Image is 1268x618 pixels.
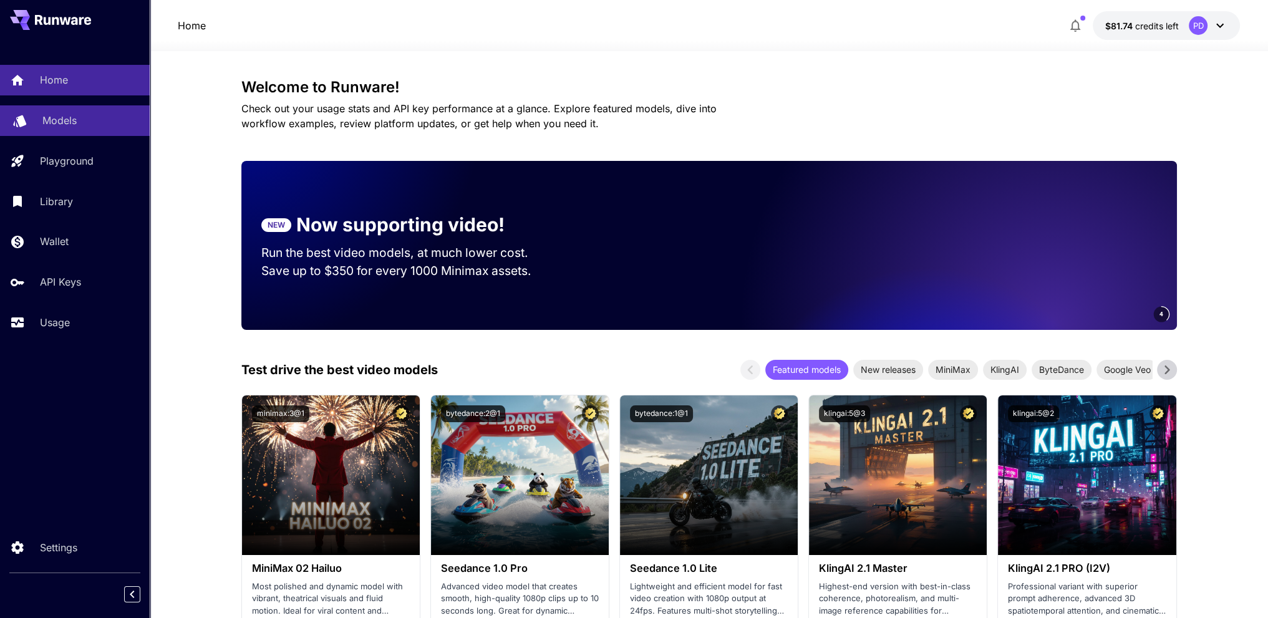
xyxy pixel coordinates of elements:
[630,581,788,617] p: Lightweight and efficient model for fast video creation with 1080p output at 24fps. Features mult...
[261,262,552,280] p: Save up to $350 for every 1000 Minimax assets.
[40,234,69,249] p: Wallet
[853,360,923,380] div: New releases
[1105,19,1179,32] div: $81.74311
[40,153,94,168] p: Playground
[1032,360,1091,380] div: ByteDance
[630,562,788,574] h3: Seedance 1.0 Lite
[582,405,599,422] button: Certified Model – Vetted for best performance and includes a commercial license.
[441,405,505,422] button: bytedance:2@1
[1008,405,1059,422] button: klingai:5@2
[983,363,1027,376] span: KlingAI
[819,562,977,574] h3: KlingAI 2.1 Master
[853,363,923,376] span: New releases
[133,583,150,606] div: Collapse sidebar
[1093,11,1240,40] button: $81.74311PD
[296,211,505,239] p: Now supporting video!
[441,562,599,574] h3: Seedance 1.0 Pro
[178,18,206,33] nav: breadcrumb
[771,405,788,422] button: Certified Model – Vetted for best performance and includes a commercial license.
[960,405,977,422] button: Certified Model – Vetted for best performance and includes a commercial license.
[765,360,848,380] div: Featured models
[819,405,870,422] button: klingai:5@3
[40,315,70,330] p: Usage
[241,79,1177,96] h3: Welcome to Runware!
[819,581,977,617] p: Highest-end version with best-in-class coherence, photorealism, and multi-image reference capabil...
[268,220,285,231] p: NEW
[983,360,1027,380] div: KlingAI
[241,102,717,130] span: Check out your usage stats and API key performance at a glance. Explore featured models, dive int...
[1032,363,1091,376] span: ByteDance
[1105,21,1135,31] span: $81.74
[1189,16,1208,35] div: PD
[40,72,68,87] p: Home
[765,363,848,376] span: Featured models
[252,562,410,574] h3: MiniMax 02 Hailuo
[1135,21,1179,31] span: credits left
[40,274,81,289] p: API Keys
[252,581,410,617] p: Most polished and dynamic model with vibrant, theatrical visuals and fluid motion. Ideal for vira...
[431,395,609,555] img: alt
[393,405,410,422] button: Certified Model – Vetted for best performance and includes a commercial license.
[1149,405,1166,422] button: Certified Model – Vetted for best performance and includes a commercial license.
[1008,562,1166,574] h3: KlingAI 2.1 PRO (I2V)
[40,540,77,555] p: Settings
[242,395,420,555] img: alt
[124,586,140,602] button: Collapse sidebar
[261,244,552,262] p: Run the best video models, at much lower cost.
[241,360,438,379] p: Test drive the best video models
[630,405,693,422] button: bytedance:1@1
[620,395,798,555] img: alt
[441,581,599,617] p: Advanced video model that creates smooth, high-quality 1080p clips up to 10 seconds long. Great f...
[40,194,73,209] p: Library
[928,363,978,376] span: MiniMax
[1096,360,1158,380] div: Google Veo
[809,395,987,555] img: alt
[928,360,978,380] div: MiniMax
[42,113,77,128] p: Models
[1096,363,1158,376] span: Google Veo
[998,395,1176,555] img: alt
[178,18,206,33] a: Home
[1008,581,1166,617] p: Professional variant with superior prompt adherence, advanced 3D spatiotemporal attention, and ci...
[252,405,309,422] button: minimax:3@1
[1159,309,1163,319] span: 4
